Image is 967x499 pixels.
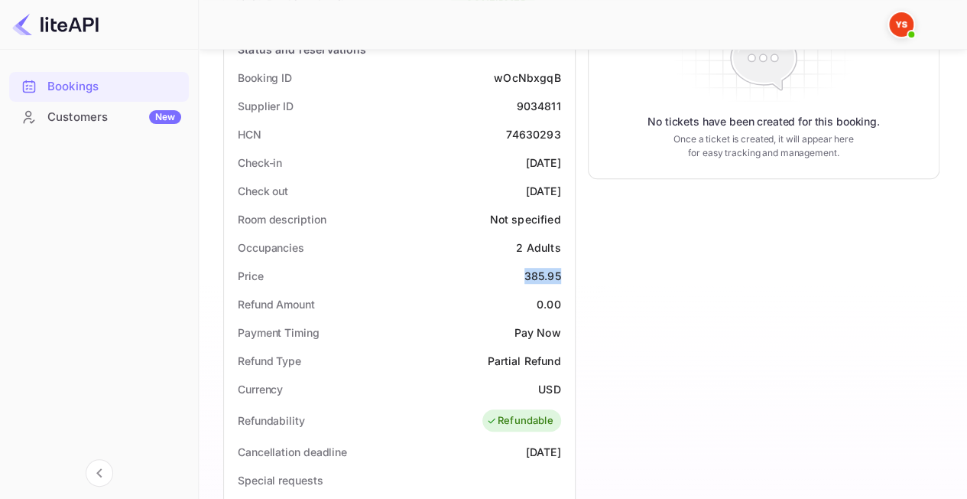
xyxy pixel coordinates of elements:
[516,98,560,114] div: 9034811
[238,353,301,369] div: Refund Type
[47,78,181,96] div: Bookings
[526,444,561,460] div: [DATE]
[647,114,880,129] p: No tickets have been created for this booking.
[486,413,553,429] div: Refundable
[12,12,99,37] img: LiteAPI logo
[238,296,315,312] div: Refund Amount
[537,296,561,312] div: 0.00
[526,183,561,199] div: [DATE]
[9,103,189,132] div: CustomersNew
[487,353,560,369] div: Partial Refund
[238,155,282,171] div: Check-in
[238,183,288,199] div: Check out
[9,103,189,131] a: CustomersNew
[889,12,913,37] img: Yandex Support
[149,110,181,124] div: New
[238,381,283,397] div: Currency
[238,70,292,86] div: Booking ID
[514,325,560,341] div: Pay Now
[238,211,326,227] div: Room description
[494,70,560,86] div: wOcNbxgqB
[538,381,560,397] div: USD
[506,126,560,142] div: 74630293
[9,72,189,100] a: Bookings
[238,126,261,142] div: HCN
[238,413,305,429] div: Refundability
[524,268,561,284] div: 385.95
[238,444,347,460] div: Cancellation deadline
[238,268,264,284] div: Price
[526,155,561,171] div: [DATE]
[86,459,113,487] button: Collapse navigation
[238,98,294,114] div: Supplier ID
[238,472,323,488] div: Special requests
[516,240,560,256] div: 2 Adults
[9,72,189,102] div: Bookings
[238,325,320,341] div: Payment Timing
[47,109,181,126] div: Customers
[490,211,561,227] div: Not specified
[238,240,304,256] div: Occupancies
[670,132,856,160] p: Once a ticket is created, it will appear here for easy tracking and management.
